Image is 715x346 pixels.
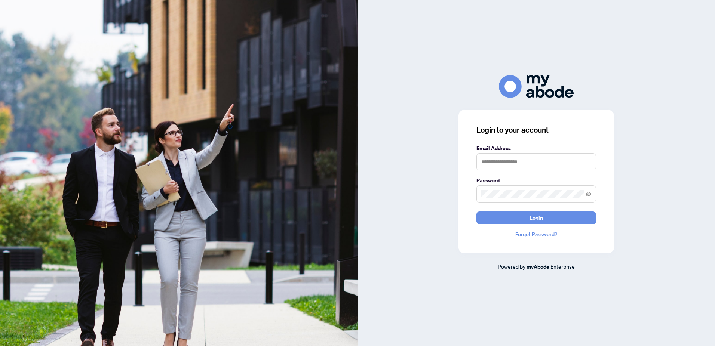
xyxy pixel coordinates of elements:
label: Password [476,176,596,185]
h3: Login to your account [476,125,596,135]
a: myAbode [527,263,549,271]
img: ma-logo [499,75,574,98]
button: Login [476,211,596,224]
label: Email Address [476,144,596,152]
a: Forgot Password? [476,230,596,238]
span: Enterprise [550,263,575,270]
span: eye-invisible [586,191,591,197]
span: Login [530,212,543,224]
span: Powered by [498,263,525,270]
